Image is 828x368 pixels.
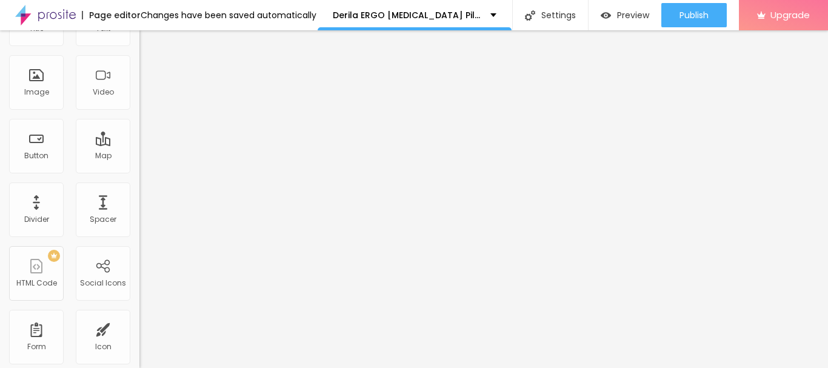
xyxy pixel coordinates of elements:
[29,24,44,33] div: Title
[96,24,110,33] div: Text
[93,88,114,96] div: Video
[95,152,112,160] div: Map
[24,152,48,160] div: Button
[601,10,611,21] img: view-1.svg
[27,343,46,351] div: Form
[661,3,727,27] button: Publish
[90,215,116,224] div: Spacer
[16,279,57,287] div: HTML Code
[139,30,828,368] iframe: Editor
[82,11,141,19] div: Page editor
[617,10,649,20] span: Preview
[24,215,49,224] div: Divider
[589,3,661,27] button: Preview
[24,88,49,96] div: Image
[679,10,709,20] span: Publish
[525,10,535,21] img: Icone
[141,11,316,19] div: Changes have been saved automatically
[770,10,810,20] span: Upgrade
[333,11,481,19] p: Derila ERGO [MEDICAL_DATA] Pillow
[95,343,112,351] div: Icon
[80,279,126,287] div: Social Icons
